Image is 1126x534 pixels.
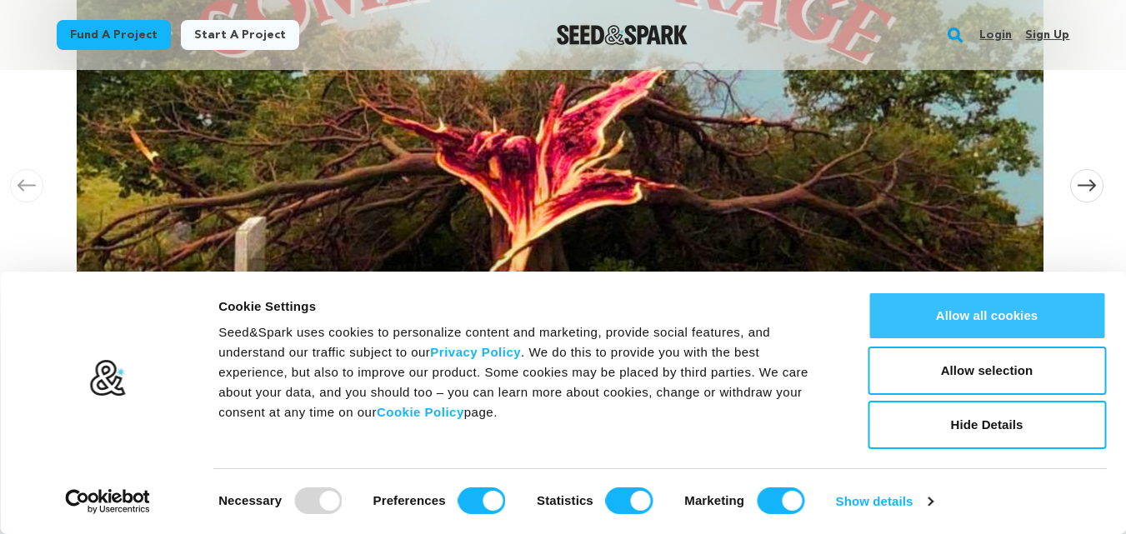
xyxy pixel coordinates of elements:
a: Show details [836,489,933,514]
a: Start a project [181,20,299,50]
a: Sign up [1025,22,1069,48]
strong: Necessary [218,493,282,507]
a: Privacy Policy [430,345,521,359]
div: Seed&Spark uses cookies to personalize content and marketing, provide social features, and unders... [218,322,830,422]
button: Allow selection [868,347,1106,395]
div: Cookie Settings [218,297,830,317]
a: Seed&Spark Homepage [557,25,688,45]
button: Hide Details [868,401,1106,449]
strong: Marketing [684,493,744,507]
strong: Statistics [537,493,593,507]
strong: Preferences [373,493,446,507]
legend: Consent Selection [218,481,218,482]
img: logo [89,359,127,397]
button: Allow all cookies [868,292,1106,340]
a: Usercentrics Cookiebot - opens in a new window [35,489,181,514]
a: Cookie Policy [377,405,464,419]
a: Login [979,22,1012,48]
img: Seed&Spark Logo Dark Mode [557,25,688,45]
a: Fund a project [57,20,171,50]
